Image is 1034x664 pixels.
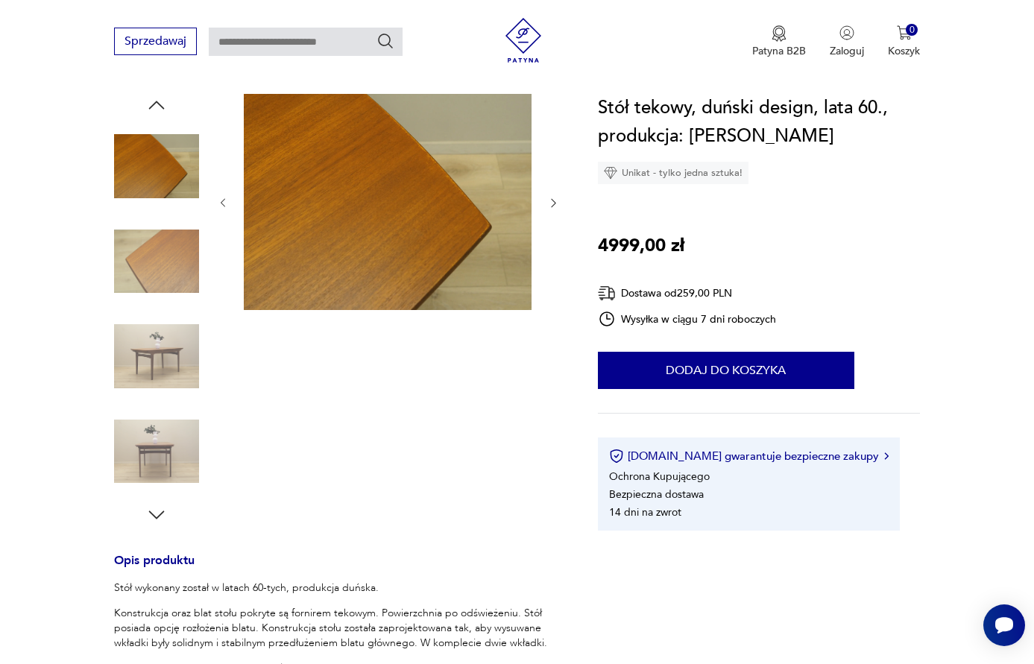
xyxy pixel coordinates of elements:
button: [DOMAIN_NAME] gwarantuje bezpieczne zakupy [609,449,889,464]
button: Patyna B2B [752,25,806,58]
p: Patyna B2B [752,44,806,58]
img: Ikona diamentu [604,166,617,180]
img: Ikonka użytkownika [839,25,854,40]
button: Szukaj [376,32,394,50]
img: Ikona koszyka [897,25,912,40]
p: Zaloguj [830,44,864,58]
li: Bezpieczna dostawa [609,487,704,502]
li: 14 dni na zwrot [609,505,681,519]
img: Ikona certyfikatu [609,449,624,464]
a: Sprzedawaj [114,37,197,48]
iframe: Smartsupp widget button [983,604,1025,646]
img: Patyna - sklep z meblami i dekoracjami vintage [501,18,546,63]
a: Ikona medaluPatyna B2B [752,25,806,58]
button: Sprzedawaj [114,28,197,55]
p: Stół wykonany został w latach 60-tych, produkcja duńska. [114,581,562,595]
button: Dodaj do koszyka [598,352,854,389]
li: Ochrona Kupującego [609,469,710,484]
p: Konstrukcja oraz blat stołu pokryte są fornirem tekowym. Powierzchnia po odświeżeniu. Stół posiad... [114,606,562,651]
p: Koszyk [888,44,920,58]
img: Ikona medalu [772,25,786,42]
p: 4999,00 zł [598,232,684,260]
div: 0 [906,24,918,37]
button: Zaloguj [830,25,864,58]
img: Zdjęcie produktu Stół tekowy, duński design, lata 60., produkcja: Dania [114,219,199,304]
div: Wysyłka w ciągu 7 dni roboczych [598,310,777,328]
img: Zdjęcie produktu Stół tekowy, duński design, lata 60., produkcja: Dania [244,94,532,310]
div: Dostawa od 259,00 PLN [598,284,777,303]
img: Zdjęcie produktu Stół tekowy, duński design, lata 60., produkcja: Dania [114,409,199,494]
button: 0Koszyk [888,25,920,58]
h3: Opis produktu [114,556,562,581]
div: Unikat - tylko jedna sztuka! [598,162,748,184]
img: Ikona strzałki w prawo [884,452,889,460]
img: Zdjęcie produktu Stół tekowy, duński design, lata 60., produkcja: Dania [114,124,199,209]
img: Ikona dostawy [598,284,616,303]
img: Zdjęcie produktu Stół tekowy, duński design, lata 60., produkcja: Dania [114,314,199,399]
h1: Stół tekowy, duński design, lata 60., produkcja: [PERSON_NAME] [598,94,921,151]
